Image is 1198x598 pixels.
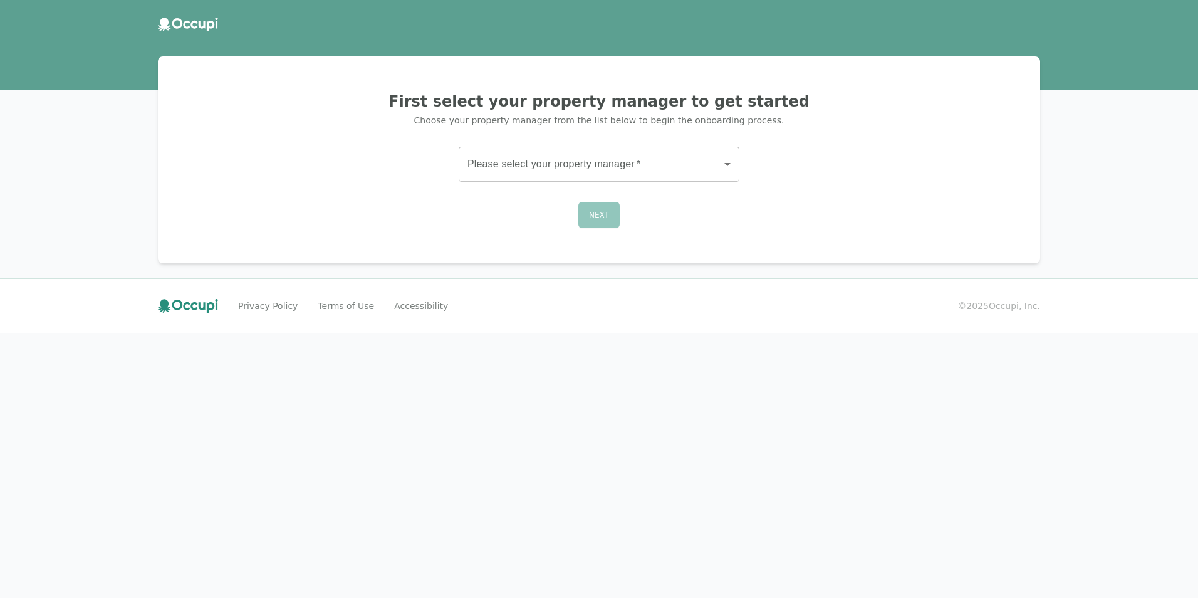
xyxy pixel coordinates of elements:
[173,92,1025,112] h2: First select your property manager to get started
[394,300,448,312] a: Accessibility
[173,114,1025,127] p: Choose your property manager from the list below to begin the onboarding process.
[957,300,1040,312] small: © 2025 Occupi, Inc.
[318,300,374,312] a: Terms of Use
[238,300,298,312] a: Privacy Policy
